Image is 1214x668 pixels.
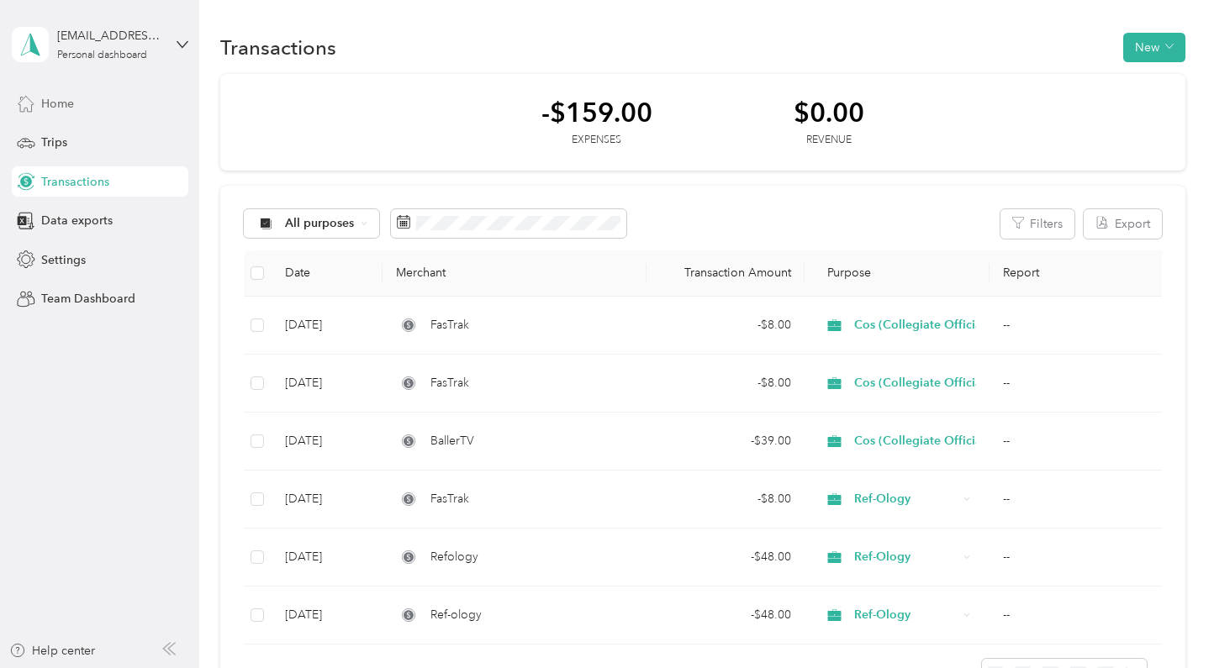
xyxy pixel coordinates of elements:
[990,413,1165,471] td: --
[430,432,474,450] span: BallerTV
[990,250,1165,297] th: Report
[990,586,1165,644] td: --
[990,471,1165,529] td: --
[818,266,871,280] span: Purpose
[990,297,1165,355] td: --
[430,606,482,624] span: Ref-ology
[854,490,958,508] span: Ref-Ology
[57,50,147,60] div: Personal dashboard
[660,374,791,392] div: - $8.00
[430,490,469,508] span: FasTrak
[660,316,791,334] div: - $8.00
[383,250,647,297] th: Merchant
[541,97,652,127] div: -$159.00
[990,529,1165,586] td: --
[1123,33,1185,62] button: New
[41,173,109,191] span: Transactions
[854,606,958,624] span: Ref-Ology
[854,316,1056,334] span: Cos (Collegiate Officiating Services)
[41,251,86,269] span: Settings
[285,218,355,229] span: All purposes
[272,529,383,586] td: [DATE]
[541,133,652,148] div: Expenses
[1000,209,1074,239] button: Filters
[41,95,74,113] span: Home
[794,133,864,148] div: Revenue
[660,548,791,566] div: - $48.00
[272,250,383,297] th: Date
[272,297,383,355] td: [DATE]
[57,27,162,45] div: [EMAIL_ADDRESS][DOMAIN_NAME]
[1120,574,1214,668] iframe: Everlance-gr Chat Button Frame
[430,374,469,392] span: FasTrak
[272,586,383,644] td: [DATE]
[430,316,469,334] span: FasTrak
[854,548,958,566] span: Ref-Ology
[660,606,791,624] div: - $48.00
[660,432,791,450] div: - $39.00
[272,471,383,529] td: [DATE]
[854,374,1056,392] span: Cos (Collegiate Officiating Services)
[794,97,864,127] div: $0.00
[9,642,95,660] button: Help center
[220,39,336,56] h1: Transactions
[854,432,1056,450] span: Cos (Collegiate Officiating Services)
[1084,209,1162,239] button: Export
[41,290,135,308] span: Team Dashboard
[990,355,1165,413] td: --
[430,548,478,566] span: Refology
[272,413,383,471] td: [DATE]
[647,250,805,297] th: Transaction Amount
[272,355,383,413] td: [DATE]
[660,490,791,508] div: - $8.00
[41,212,113,229] span: Data exports
[41,134,67,151] span: Trips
